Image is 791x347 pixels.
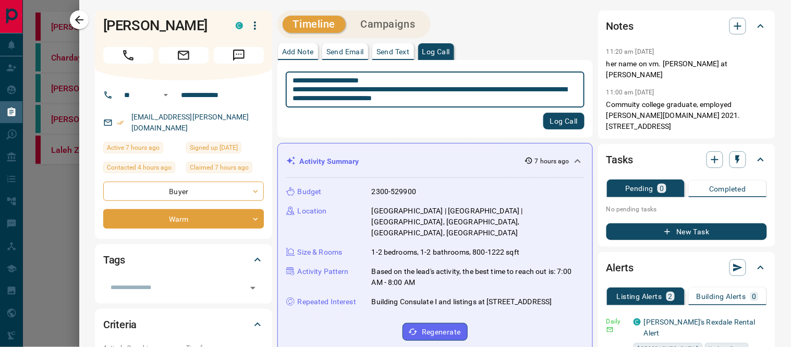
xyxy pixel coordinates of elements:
[660,185,664,192] p: 0
[298,266,349,277] p: Activity Pattern
[634,318,641,326] div: condos.ca
[107,142,160,153] span: Active 7 hours ago
[214,47,264,64] span: Message
[606,89,654,96] p: 11:00 am [DATE]
[606,259,634,276] h2: Alerts
[103,182,264,201] div: Buyer
[236,22,243,29] div: condos.ca
[403,323,468,341] button: Regenerate
[103,247,264,272] div: Tags
[668,293,673,300] p: 2
[186,142,264,157] div: Tue Jun 03 2025
[372,206,584,238] p: [GEOGRAPHIC_DATA] | [GEOGRAPHIC_DATA] | [GEOGRAPHIC_DATA], [GEOGRAPHIC_DATA], [GEOGRAPHIC_DATA], ...
[300,156,359,167] p: Activity Summary
[372,186,416,197] p: 2300-529900
[159,47,209,64] span: Email
[644,318,756,337] a: [PERSON_NAME]'s Rexdale Rental Alert
[103,17,220,34] h1: [PERSON_NAME]
[298,186,322,197] p: Budget
[606,201,767,217] p: No pending tasks
[422,48,450,55] p: Log Call
[606,317,627,326] p: Daily
[543,113,585,129] button: Log Call
[606,326,614,333] svg: Email
[103,162,181,176] div: Mon Aug 18 2025
[606,99,767,132] p: Commuity college graduate, employed [PERSON_NAME][DOMAIN_NAME] 2021. [STREET_ADDRESS]
[372,266,584,288] p: Based on the lead's activity, the best time to reach out is: 7:00 AM - 8:00 AM
[286,152,584,171] div: Activity Summary7 hours ago
[606,14,767,39] div: Notes
[298,206,327,217] p: Location
[376,48,410,55] p: Send Text
[535,157,569,166] p: 7 hours ago
[103,312,264,337] div: Criteria
[625,185,653,192] p: Pending
[282,48,314,55] p: Add Note
[606,147,767,172] div: Tasks
[283,16,346,33] button: Timeline
[160,89,172,101] button: Open
[131,113,249,132] a: [EMAIL_ADDRESS][PERSON_NAME][DOMAIN_NAME]
[103,47,153,64] span: Call
[326,48,364,55] p: Send Email
[117,119,124,126] svg: Email Verified
[107,162,172,173] span: Contacted 4 hours ago
[103,142,181,157] div: Mon Aug 18 2025
[372,296,552,307] p: Building Consulate Ⅰ and listings at [STREET_ADDRESS]
[606,223,767,240] button: New Task
[246,281,260,295] button: Open
[709,185,746,193] p: Completed
[606,48,654,55] p: 11:20 am [DATE]
[606,151,633,168] h2: Tasks
[606,18,634,34] h2: Notes
[186,162,264,176] div: Mon Aug 18 2025
[298,296,356,307] p: Repeated Interest
[697,293,746,300] p: Building Alerts
[103,316,137,333] h2: Criteria
[103,252,125,268] h2: Tags
[350,16,425,33] button: Campaigns
[606,58,767,80] p: her name on vm. [PERSON_NAME] at [PERSON_NAME]
[617,293,662,300] p: Listing Alerts
[606,255,767,280] div: Alerts
[372,247,520,258] p: 1-2 bedrooms, 1-2 bathrooms, 800-1222 sqft
[190,142,238,153] span: Signed up [DATE]
[103,209,264,229] div: Warm
[752,293,757,300] p: 0
[298,247,343,258] p: Size & Rooms
[190,162,249,173] span: Claimed 7 hours ago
